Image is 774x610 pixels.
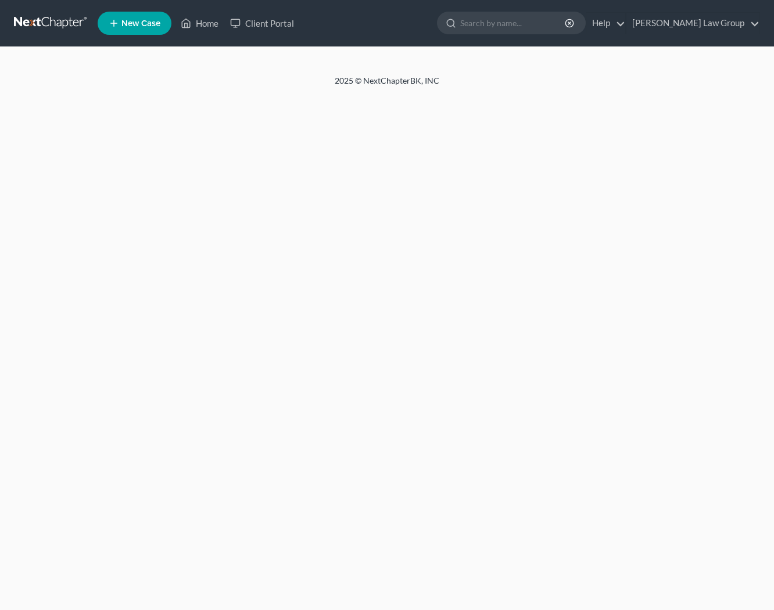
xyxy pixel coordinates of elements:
a: [PERSON_NAME] Law Group [626,13,759,34]
a: Client Portal [224,13,300,34]
div: 2025 © NextChapterBK, INC [56,75,718,96]
a: Help [586,13,625,34]
input: Search by name... [460,12,567,34]
span: New Case [121,19,160,28]
a: Home [175,13,224,34]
